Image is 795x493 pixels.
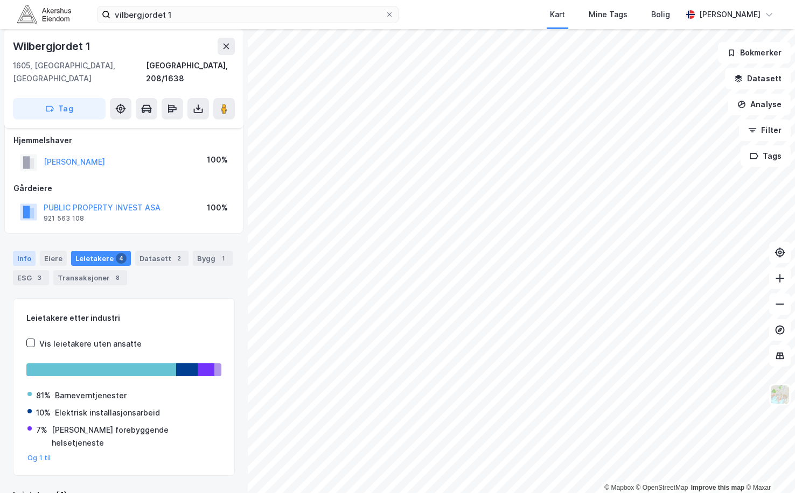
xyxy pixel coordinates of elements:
input: Søk på adresse, matrikkel, gårdeiere, leietakere eller personer [110,6,385,23]
button: Bokmerker [718,42,791,64]
div: 2 [173,253,184,264]
div: Eiere [40,251,67,266]
div: [GEOGRAPHIC_DATA], 208/1638 [146,59,235,85]
button: Tag [13,98,106,119]
div: 3 [34,272,45,283]
div: Leietakere etter industri [26,312,221,325]
div: 1605, [GEOGRAPHIC_DATA], [GEOGRAPHIC_DATA] [13,59,146,85]
a: OpenStreetMap [636,484,688,491]
div: 10% [36,406,51,419]
div: Mine Tags [589,8,627,21]
img: Z [770,384,790,405]
div: Wilbergjordet 1 [13,38,93,55]
div: Elektrisk installasjonsarbeid [55,406,160,419]
div: [PERSON_NAME] [699,8,761,21]
div: Bygg [193,251,233,266]
button: Og 1 til [27,454,51,462]
div: Barneverntjenester [55,389,127,402]
div: Vis leietakere uten ansatte [39,337,142,350]
div: Kart [550,8,565,21]
div: Hjemmelshaver [13,134,234,147]
a: Mapbox [604,484,634,491]
div: Leietakere [71,251,131,266]
div: Info [13,251,36,266]
div: Transaksjoner [53,270,127,285]
div: Gårdeiere [13,182,234,195]
div: 81% [36,389,51,402]
div: 100% [207,153,228,166]
img: akershus-eiendom-logo.9091f326c980b4bce74ccdd9f866810c.svg [17,5,71,24]
div: Datasett [135,251,189,266]
button: Datasett [725,68,791,89]
div: 100% [207,201,228,214]
div: 921 563 108 [44,214,84,223]
div: Kontrollprogram for chat [741,441,795,493]
div: [PERSON_NAME] forebyggende helsetjeneste [52,424,220,449]
button: Analyse [728,94,791,115]
iframe: Chat Widget [741,441,795,493]
button: Tags [741,145,791,167]
a: Improve this map [691,484,744,491]
div: Bolig [651,8,670,21]
div: 4 [116,253,127,264]
button: Filter [739,119,791,141]
div: ESG [13,270,49,285]
div: 8 [112,272,123,283]
div: 1 [218,253,228,264]
div: 7% [36,424,47,436]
